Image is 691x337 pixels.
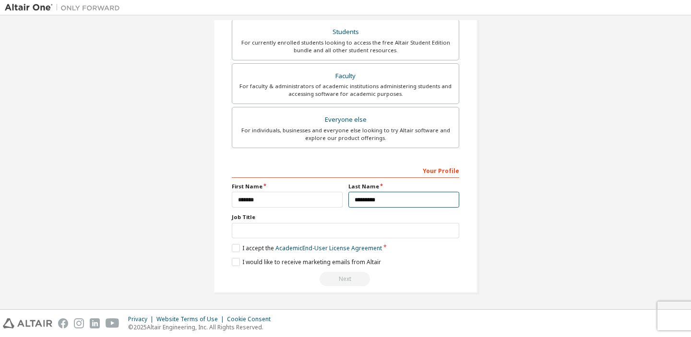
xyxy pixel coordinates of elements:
[5,3,125,12] img: Altair One
[232,258,381,266] label: I would like to receive marketing emails from Altair
[232,272,459,286] div: Read and acccept EULA to continue
[106,318,119,328] img: youtube.svg
[227,315,276,323] div: Cookie Consent
[128,323,276,331] p: © 2025 Altair Engineering, Inc. All Rights Reserved.
[3,318,52,328] img: altair_logo.svg
[232,213,459,221] label: Job Title
[232,244,382,252] label: I accept the
[58,318,68,328] img: facebook.svg
[156,315,227,323] div: Website Terms of Use
[128,315,156,323] div: Privacy
[238,25,453,39] div: Students
[232,163,459,178] div: Your Profile
[348,183,459,190] label: Last Name
[74,318,84,328] img: instagram.svg
[238,82,453,98] div: For faculty & administrators of academic institutions administering students and accessing softwa...
[238,127,453,142] div: For individuals, businesses and everyone else looking to try Altair software and explore our prod...
[238,113,453,127] div: Everyone else
[238,70,453,83] div: Faculty
[232,183,343,190] label: First Name
[90,318,100,328] img: linkedin.svg
[238,39,453,54] div: For currently enrolled students looking to access the free Altair Student Edition bundle and all ...
[275,244,382,252] a: Academic End-User License Agreement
